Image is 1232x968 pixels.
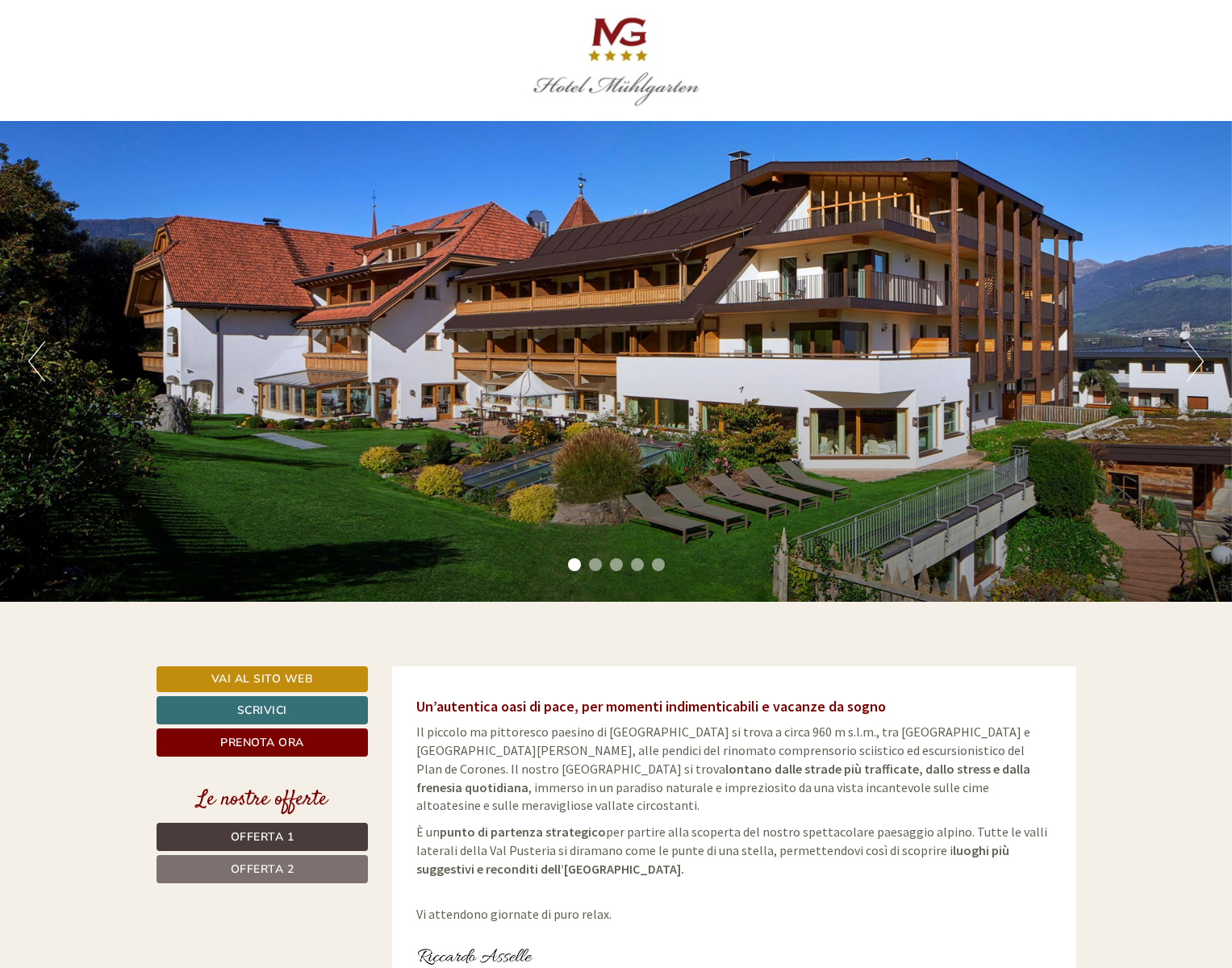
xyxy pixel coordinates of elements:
[231,862,294,877] span: Offerta 2
[416,824,1047,877] span: È un per partire alla scoperta del nostro spettacolare paesaggio alpino. Tutte le valli laterali ...
[157,696,369,724] a: Scrivici
[416,887,612,922] span: Vi attendono giornate di puro relax.
[157,785,369,815] div: Le nostre offerte
[416,697,886,716] span: Un’autentica oasi di pace, per momenti indimenticabili e vacanze da sogno
[416,724,1030,813] span: Il piccolo ma pittoresco paesino di [GEOGRAPHIC_DATA] si trova a circa 960 m s.l.m., tra [GEOGRAP...
[1187,341,1204,382] button: Next
[440,824,606,840] strong: punto di partenza strategico
[28,341,45,382] button: Previous
[157,728,369,757] a: Prenota ora
[157,666,369,692] a: Vai al sito web
[231,829,294,845] span: Offerta 1
[416,842,1009,877] strong: luoghi più suggestivi e reconditi dell’[GEOGRAPHIC_DATA].
[416,761,1030,795] strong: lontano dalle strade più trafficate, dallo stress e dalla frenesia quotidiana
